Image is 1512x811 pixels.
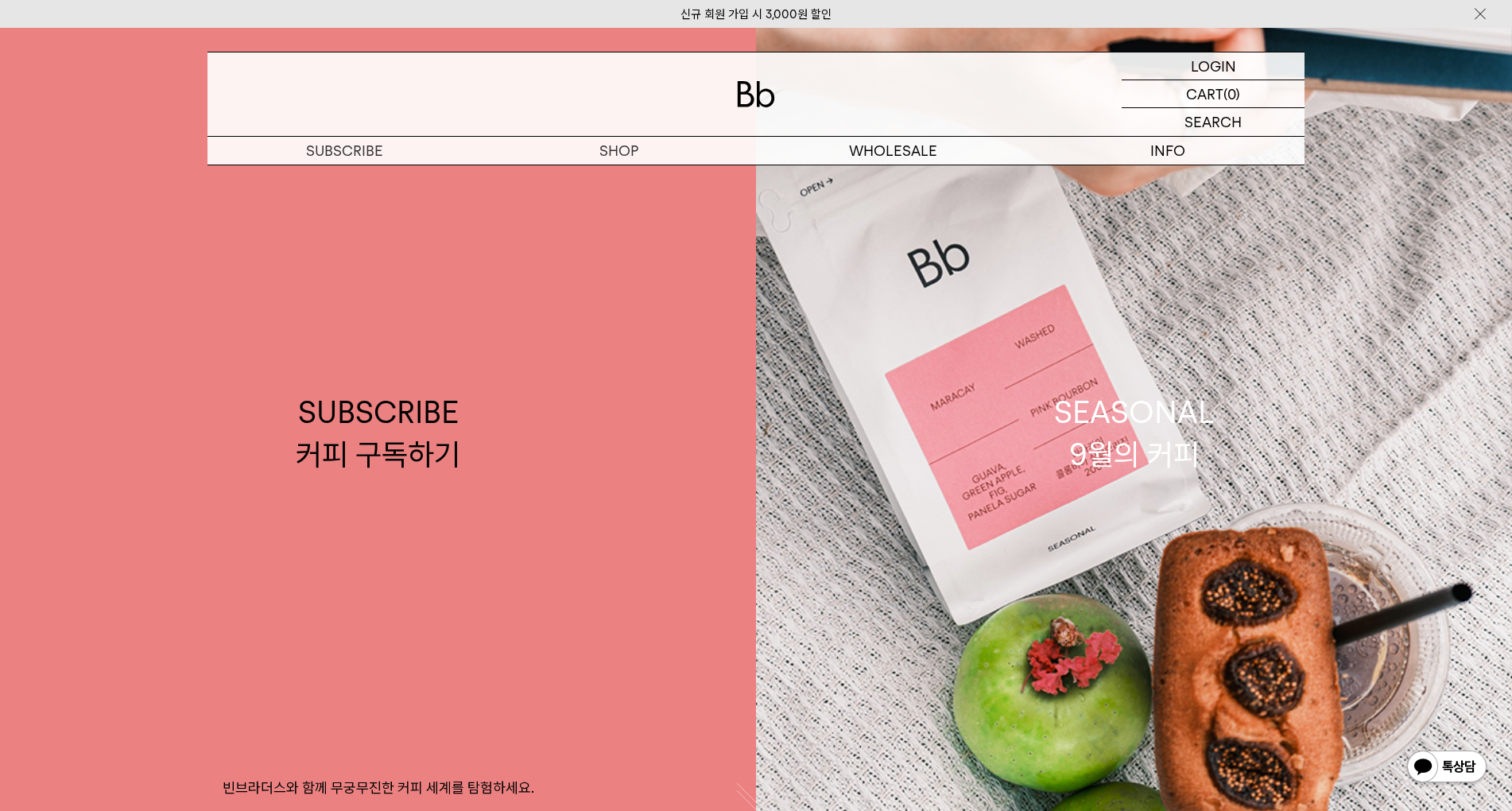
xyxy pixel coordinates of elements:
p: WHOLESALE [756,137,1030,165]
div: SEASONAL 9월의 커피 [1054,391,1215,475]
a: SHOP [482,137,756,165]
p: (0) [1223,80,1240,107]
a: LOGIN [1122,52,1305,80]
p: SEARCH [1184,108,1242,136]
a: 신규 회원 가입 시 3,000원 할인 [680,7,832,21]
p: CART [1186,80,1223,107]
p: INFO [1030,137,1305,165]
a: CART (0) [1122,80,1305,108]
img: 로고 [737,81,775,107]
div: SUBSCRIBE 커피 구독하기 [296,391,460,475]
img: 카카오톡 채널 1:1 채팅 버튼 [1405,749,1488,787]
a: SUBSCRIBE [207,137,482,165]
p: LOGIN [1191,52,1236,80]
